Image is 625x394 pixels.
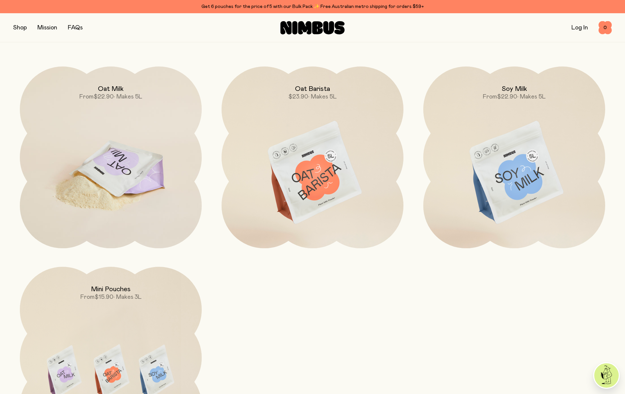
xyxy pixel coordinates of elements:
span: • Makes 5L [114,94,142,100]
span: • Makes 5L [308,94,337,100]
span: $15.90 [95,294,113,300]
a: FAQs [68,25,83,31]
span: • Makes 5L [517,94,546,100]
a: Oat MilkFrom$22.90• Makes 5L [20,66,202,248]
span: $22.90 [497,94,517,100]
h2: Soy Milk [502,85,527,93]
a: Oat Barista$23.90• Makes 5L [222,66,403,248]
span: From [483,94,497,100]
a: Log In [571,25,588,31]
span: $23.90 [288,94,308,100]
a: Mission [37,25,57,31]
h2: Oat Milk [98,85,124,93]
div: Get 6 pouches for the price of 5 with our Bulk Pack ✨ Free Australian metro shipping for orders $59+ [13,3,612,11]
a: Soy MilkFrom$22.90• Makes 5L [423,66,605,248]
span: $22.90 [94,94,114,100]
span: From [79,94,94,100]
span: From [80,294,95,300]
h2: Oat Barista [295,85,330,93]
button: 0 [599,21,612,34]
h2: Mini Pouches [91,285,131,293]
span: • Makes 3L [113,294,142,300]
img: agent [594,363,619,388]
